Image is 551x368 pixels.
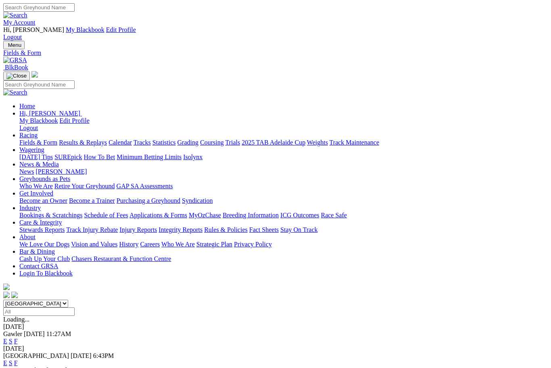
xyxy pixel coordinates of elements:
span: Hi, [PERSON_NAME] [19,110,80,117]
span: BlkBook [5,64,28,71]
a: S [9,360,13,366]
a: Stay On Track [280,226,317,233]
img: Close [6,73,27,79]
a: Strategic Plan [196,241,232,248]
a: Login To Blackbook [19,270,73,277]
a: Edit Profile [60,117,90,124]
a: Racing [19,132,38,139]
a: Privacy Policy [234,241,272,248]
a: Rules & Policies [204,226,248,233]
a: Become an Owner [19,197,67,204]
input: Search [3,3,75,12]
a: BlkBook [3,64,28,71]
a: Track Injury Rebate [66,226,118,233]
span: 11:27AM [46,330,71,337]
a: We Love Our Dogs [19,241,69,248]
img: Search [3,89,27,96]
a: Race Safe [321,212,346,219]
a: Coursing [200,139,224,146]
a: About [19,233,35,240]
a: News [19,168,34,175]
a: How To Bet [84,154,115,160]
a: Syndication [182,197,213,204]
div: My Account [3,26,548,41]
span: Loading... [3,316,29,323]
a: E [3,360,7,366]
a: Home [19,103,35,109]
input: Select date [3,307,75,316]
img: twitter.svg [11,292,18,298]
a: GAP SA Assessments [117,183,173,189]
a: Injury Reports [119,226,157,233]
span: Menu [8,42,21,48]
a: Calendar [109,139,132,146]
div: Bar & Dining [19,255,548,263]
a: Breeding Information [223,212,279,219]
a: Fact Sheets [249,226,279,233]
a: SUREpick [54,154,82,160]
a: Isolynx [183,154,202,160]
a: Vision and Values [71,241,117,248]
div: [DATE] [3,345,548,352]
a: Logout [19,124,38,131]
img: logo-grsa-white.png [31,71,38,78]
a: My Blackbook [19,117,58,124]
a: S [9,338,13,345]
a: Bookings & Scratchings [19,212,82,219]
img: facebook.svg [3,292,10,298]
a: F [14,338,18,345]
a: Stewards Reports [19,226,65,233]
a: Trials [225,139,240,146]
a: Fields & Form [3,49,548,57]
a: Hi, [PERSON_NAME] [19,110,82,117]
a: Bar & Dining [19,248,55,255]
img: GRSA [3,57,27,64]
span: Gawler [3,330,22,337]
a: News & Media [19,161,59,168]
span: Hi, [PERSON_NAME] [3,26,64,33]
a: My Blackbook [66,26,104,33]
div: Greyhounds as Pets [19,183,548,190]
a: Who We Are [161,241,195,248]
a: Logout [3,34,22,40]
input: Search [3,80,75,89]
div: Racing [19,139,548,146]
a: Applications & Forms [129,212,187,219]
a: Minimum Betting Limits [117,154,182,160]
div: News & Media [19,168,548,175]
a: Industry [19,204,41,211]
a: My Account [3,19,35,26]
a: [DATE] Tips [19,154,53,160]
button: Toggle navigation [3,41,25,49]
a: Track Maintenance [330,139,379,146]
a: ICG Outcomes [280,212,319,219]
span: [DATE] [71,352,92,359]
div: Wagering [19,154,548,161]
img: logo-grsa-white.png [3,284,10,290]
a: Greyhounds as Pets [19,175,70,182]
a: Schedule of Fees [84,212,128,219]
a: MyOzChase [189,212,221,219]
div: [DATE] [3,323,548,330]
button: Toggle navigation [3,71,30,80]
div: Get Involved [19,197,548,204]
a: Results & Replays [59,139,107,146]
a: Grading [177,139,198,146]
a: F [14,360,18,366]
div: Care & Integrity [19,226,548,233]
a: Edit Profile [106,26,136,33]
a: Care & Integrity [19,219,62,226]
a: Careers [140,241,160,248]
a: Chasers Restaurant & Function Centre [71,255,171,262]
a: Tracks [134,139,151,146]
img: Search [3,12,27,19]
a: Statistics [152,139,176,146]
a: Become a Trainer [69,197,115,204]
div: Industry [19,212,548,219]
a: Fields & Form [19,139,57,146]
span: [DATE] [24,330,45,337]
span: 6:43PM [93,352,114,359]
span: [GEOGRAPHIC_DATA] [3,352,69,359]
a: Retire Your Greyhound [54,183,115,189]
